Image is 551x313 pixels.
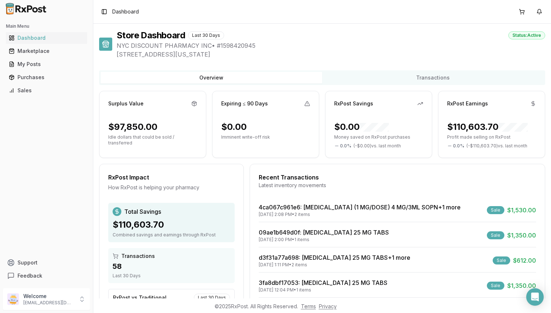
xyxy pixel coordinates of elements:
button: Dashboard [3,32,90,44]
div: Sale [487,282,504,290]
span: $1,350.00 [507,231,536,240]
div: Status: Active [508,31,545,39]
button: Marketplace [3,45,90,57]
div: Sales [9,87,84,94]
div: Last 30 Days [188,31,224,39]
div: Latest inventory movements [259,182,536,189]
div: Last 30 Days [113,273,230,279]
div: $110,603.70 [113,219,230,231]
div: Sale [487,206,504,214]
div: RxPost vs Traditional [113,294,167,301]
h1: Store Dashboard [117,30,185,41]
h2: Main Menu [6,23,87,29]
img: User avatar [7,293,19,305]
span: $1,530.00 [507,206,536,215]
div: Purchases [9,74,84,81]
span: $612.00 [513,256,536,265]
div: Sale [487,231,504,239]
p: Profit made selling on RxPost [447,134,536,140]
div: $110,603.70 [447,121,528,133]
span: Transactions [121,252,155,260]
span: Total Savings [124,207,161,216]
div: $0.00 [221,121,247,133]
span: Feedback [17,272,42,279]
div: Last 30 Days [194,294,230,302]
a: My Posts [6,58,87,71]
div: Dashboard [9,34,84,42]
span: Dashboard [112,8,139,15]
a: Sales [6,84,87,97]
div: RxPost Impact [108,173,235,182]
div: Open Intercom Messenger [526,288,544,306]
span: $1,350.00 [507,281,536,290]
button: My Posts [3,58,90,70]
div: How RxPost is helping your pharmacy [108,184,235,191]
div: $0.00 [334,121,389,133]
div: Sale [493,256,510,264]
a: Marketplace [6,45,87,58]
span: [STREET_ADDRESS][US_STATE] [117,50,545,59]
a: Terms [301,303,316,309]
div: My Posts [9,61,84,68]
div: [DATE] 2:08 PM • 2 items [259,212,461,217]
div: $97,850.00 [108,121,157,133]
button: Sales [3,85,90,96]
div: 58 [113,261,230,271]
p: Money saved on RxPost purchases [334,134,423,140]
a: Dashboard [6,31,87,45]
div: Combined savings and earnings through RxPost [113,232,230,238]
div: RxPost Savings [334,100,373,107]
p: Welcome [23,293,74,300]
div: [DATE] 12:04 PM • 1 items [259,287,387,293]
img: RxPost Logo [3,3,50,15]
nav: breadcrumb [112,8,139,15]
div: Expiring ≤ 90 Days [221,100,268,107]
p: Idle dollars that could be sold / transferred [108,134,197,146]
p: Imminent write-off risk [221,134,310,140]
button: Support [3,256,90,269]
a: 4ca067c961e6: [MEDICAL_DATA] (1 MG/DOSE) 4 MG/3ML SOPN+1 more [259,204,461,211]
div: Marketplace [9,47,84,55]
button: Purchases [3,72,90,83]
div: [DATE] 2:00 PM • 1 items [259,237,389,243]
span: ( - $110,603.70 ) vs. last month [466,143,527,149]
a: Privacy [319,303,337,309]
div: Surplus Value [108,100,144,107]
p: [EMAIL_ADDRESS][DOMAIN_NAME] [23,300,74,306]
button: Feedback [3,269,90,282]
div: Recent Transactions [259,173,536,182]
span: NYC DISCOUNT PHARMACY INC • # 1598420945 [117,41,545,50]
button: Transactions [322,72,544,84]
button: Overview [101,72,322,84]
a: Purchases [6,71,87,84]
span: 0.0 % [340,143,351,149]
div: RxPost Earnings [447,100,488,107]
span: ( - $0.00 ) vs. last month [353,143,401,149]
a: 09ae1b649d0f: [MEDICAL_DATA] 25 MG TABS [259,229,389,236]
div: [DATE] 1:11 PM • 2 items [259,262,410,268]
a: d3f31a77a698: [MEDICAL_DATA] 25 MG TABS+1 more [259,254,410,261]
span: 0.0 % [453,143,464,149]
a: 3fa8dbf17053: [MEDICAL_DATA] 25 MG TABS [259,279,387,286]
